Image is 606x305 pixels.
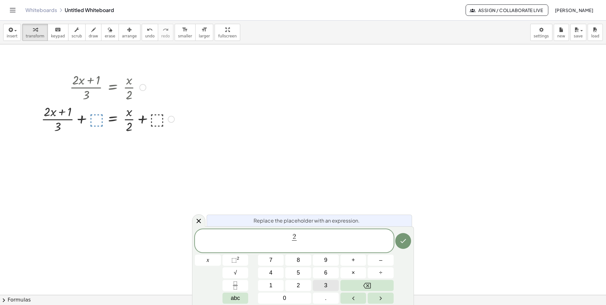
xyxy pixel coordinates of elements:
[340,267,366,278] button: Times
[570,24,586,41] button: save
[195,255,221,266] button: x
[7,34,17,38] span: insert
[368,267,394,278] button: Divide
[379,269,382,277] span: ÷
[258,293,311,304] button: 0
[471,7,543,13] span: Assign / Collaborate Live
[85,24,102,41] button: draw
[269,281,273,290] span: 1
[218,34,236,38] span: fullscreen
[142,24,158,41] button: undoundo
[530,24,552,41] button: settings
[340,293,366,304] button: Left arrow
[101,24,119,41] button: erase
[313,280,339,291] button: 3
[368,293,394,304] button: Right arrow
[285,280,311,291] button: 2
[147,26,153,34] i: undo
[175,24,196,41] button: format_sizesmaller
[119,24,140,41] button: arrange
[207,256,209,264] span: x
[122,34,137,38] span: arrange
[269,269,273,277] span: 4
[324,269,327,277] span: 6
[158,24,173,41] button: redoredo
[51,34,65,38] span: keypad
[368,255,394,266] button: Minus
[234,269,237,277] span: √
[293,233,296,240] span: 2
[105,34,115,38] span: erase
[25,7,57,13] a: Whiteboards
[285,267,311,278] button: 5
[163,26,169,34] i: redo
[555,7,593,13] span: [PERSON_NAME]
[258,280,284,291] button: 1
[574,34,583,38] span: save
[351,269,355,277] span: ×
[178,34,192,38] span: smaller
[72,34,82,38] span: scrub
[222,255,248,266] button: Squared
[588,24,603,41] button: load
[466,4,548,16] button: Assign / Collaborate Live
[269,256,273,264] span: 7
[195,24,213,41] button: format_sizelarger
[283,294,286,302] span: 0
[395,233,411,249] button: Done
[324,256,327,264] span: 9
[591,34,599,38] span: load
[22,24,48,41] button: transform
[554,24,569,41] button: new
[161,34,170,38] span: redo
[48,24,68,41] button: keyboardkeypad
[254,217,360,224] span: Replace the placeholder with an expression.
[379,256,382,264] span: –
[325,294,326,302] span: .
[340,255,366,266] button: Plus
[222,293,248,304] button: Alphabet
[26,34,44,38] span: transform
[89,34,98,38] span: draw
[313,267,339,278] button: 6
[237,256,239,261] sup: 2
[297,269,300,277] span: 5
[313,255,339,266] button: 9
[297,281,300,290] span: 2
[145,34,155,38] span: undo
[182,26,188,34] i: format_size
[258,267,284,278] button: 4
[215,24,240,41] button: fullscreen
[550,4,598,16] button: [PERSON_NAME]
[231,294,240,302] span: abc
[199,34,210,38] span: larger
[8,5,18,15] button: Toggle navigation
[351,256,355,264] span: +
[340,280,394,291] button: Backspace
[557,34,565,38] span: new
[324,281,327,290] span: 3
[222,267,248,278] button: Square root
[222,280,248,291] button: Fraction
[231,257,237,263] span: ⬚
[285,255,311,266] button: 8
[297,256,300,264] span: 8
[258,255,284,266] button: 7
[313,293,339,304] button: .
[55,26,61,34] i: keyboard
[3,24,21,41] button: insert
[68,24,86,41] button: scrub
[201,26,207,34] i: format_size
[534,34,549,38] span: settings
